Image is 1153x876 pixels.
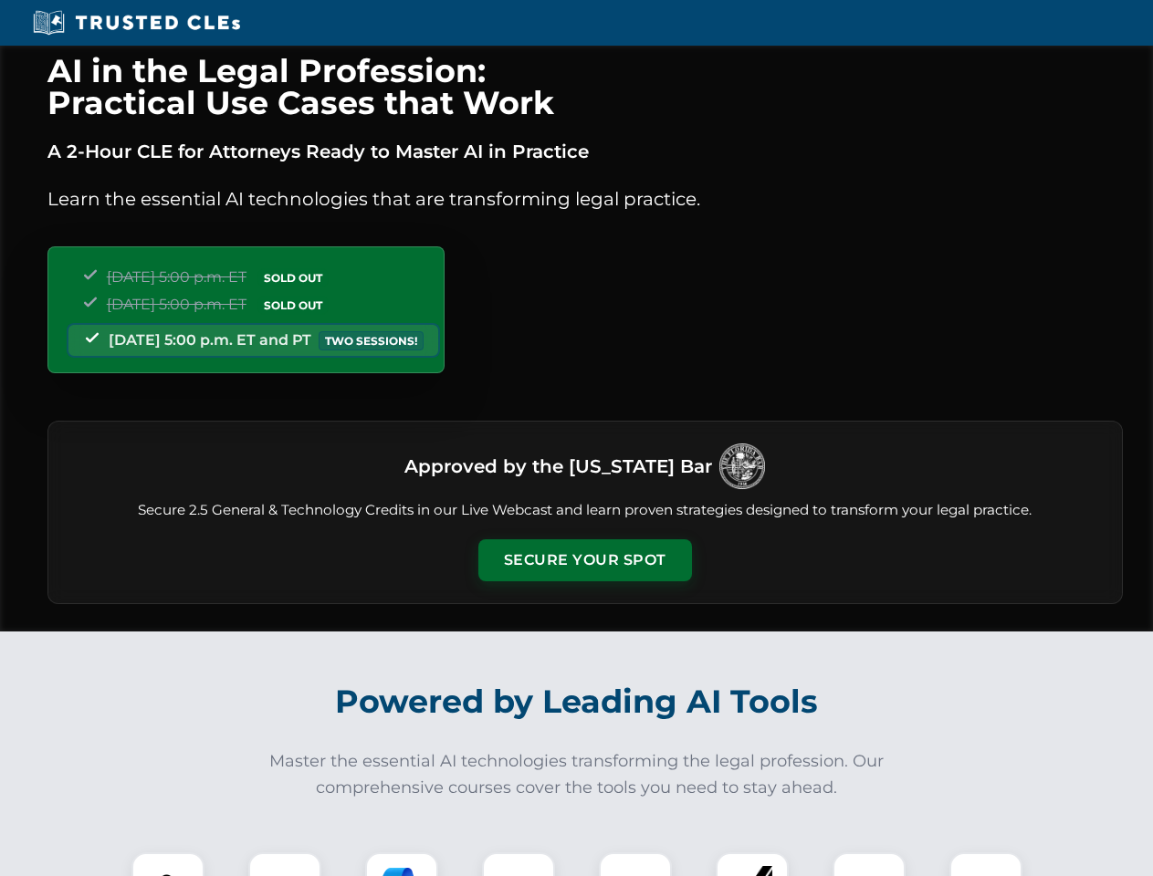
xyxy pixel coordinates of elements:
p: Secure 2.5 General & Technology Credits in our Live Webcast and learn proven strategies designed ... [70,500,1100,521]
h2: Powered by Leading AI Tools [71,670,1083,734]
span: SOLD OUT [257,268,329,287]
span: [DATE] 5:00 p.m. ET [107,268,246,286]
p: Learn the essential AI technologies that are transforming legal practice. [47,184,1123,214]
p: Master the essential AI technologies transforming the legal profession. Our comprehensive courses... [257,748,896,801]
h3: Approved by the [US_STATE] Bar [404,450,712,483]
span: [DATE] 5:00 p.m. ET [107,296,246,313]
button: Secure Your Spot [478,539,692,581]
h1: AI in the Legal Profession: Practical Use Cases that Work [47,55,1123,119]
span: SOLD OUT [257,296,329,315]
img: Logo [719,443,765,489]
img: Trusted CLEs [27,9,246,36]
p: A 2-Hour CLE for Attorneys Ready to Master AI in Practice [47,137,1123,166]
